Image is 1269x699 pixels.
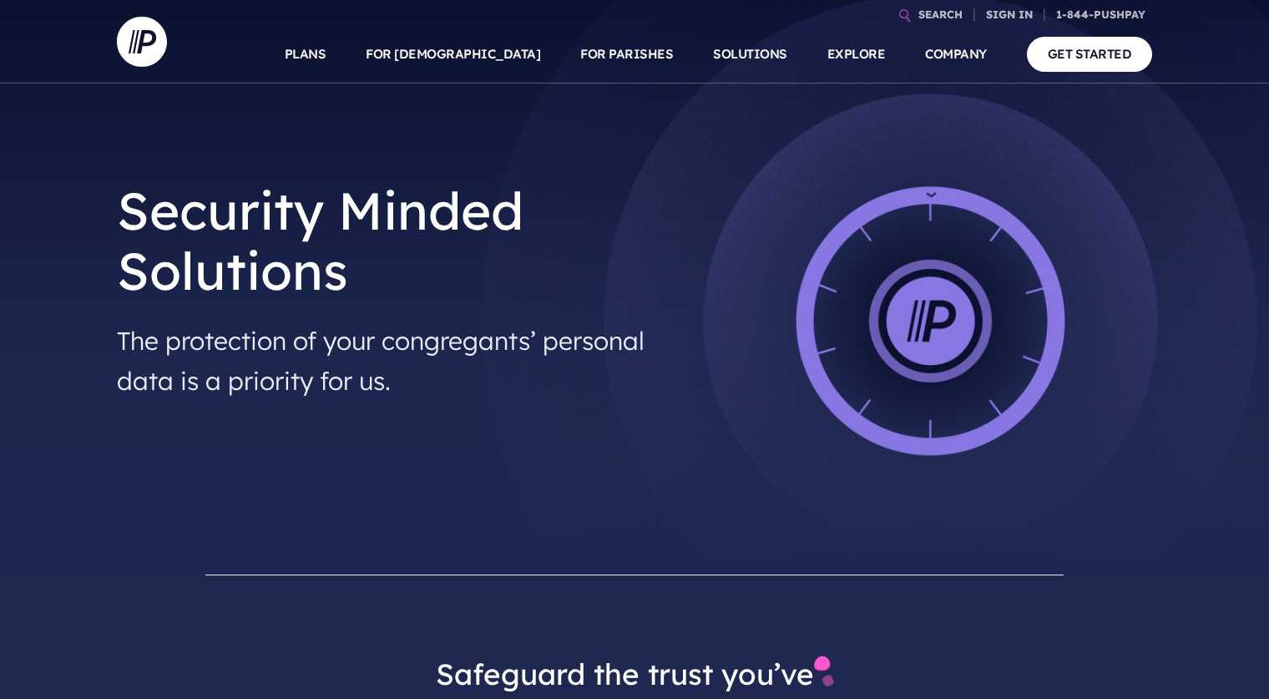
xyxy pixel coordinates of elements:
[366,25,540,84] a: FOR [DEMOGRAPHIC_DATA]
[117,314,686,408] h4: The protection of your congregants’ personal data is a priority for us.
[580,25,673,84] a: FOR PARISHES
[827,25,886,84] a: EXPLORE
[285,25,326,84] a: PLANS
[117,167,686,314] h1: Security Minded Solutions
[1027,37,1153,71] a: GET STARTED
[713,25,787,84] a: SOLUTIONS
[925,25,987,84] a: COMPANY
